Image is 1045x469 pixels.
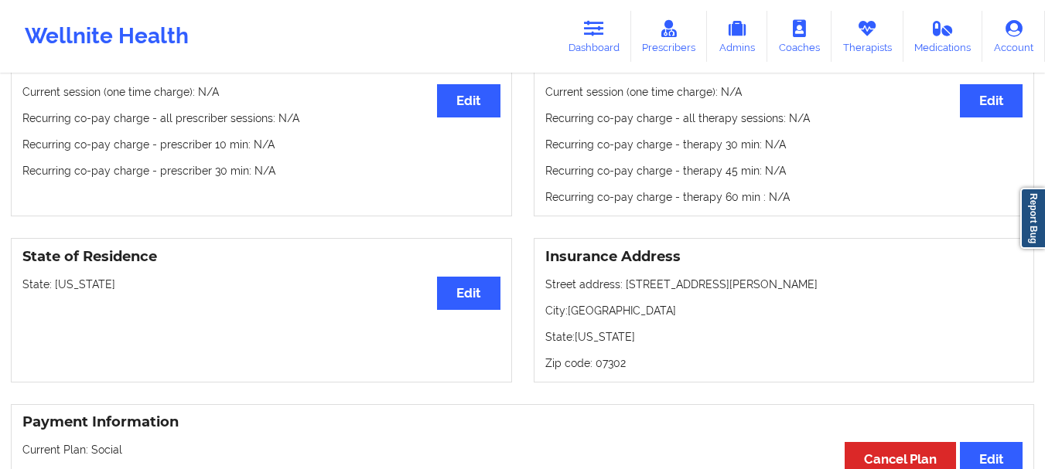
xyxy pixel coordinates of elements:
p: Recurring co-pay charge - therapy 60 min : N/A [545,189,1023,205]
p: Recurring co-pay charge - all therapy sessions : N/A [545,110,1023,126]
h3: State of Residence [22,248,500,266]
p: Current Plan: Social [22,442,1023,457]
a: Medications [903,11,983,62]
a: Admins [707,11,767,62]
p: City: [GEOGRAPHIC_DATA] [545,303,1023,318]
h3: Insurance Address [545,248,1023,266]
p: Current session (one time charge): N/A [22,84,500,100]
p: Recurring co-pay charge - prescriber 30 min : N/A [22,163,500,178]
p: Zip code: 07302 [545,355,1023,371]
button: Edit [437,84,500,117]
p: State: [US_STATE] [545,329,1023,345]
p: Current session (one time charge): N/A [545,84,1023,100]
button: Edit [960,84,1023,117]
p: Recurring co-pay charge - therapy 45 min : N/A [545,163,1023,178]
a: Account [982,11,1045,62]
a: Prescribers [631,11,708,62]
a: Dashboard [557,11,631,62]
a: Therapists [832,11,903,62]
a: Coaches [767,11,832,62]
p: Street address: [STREET_ADDRESS][PERSON_NAME] [545,277,1023,292]
p: Recurring co-pay charge - all prescriber sessions : N/A [22,110,500,126]
h3: Payment Information [22,413,1023,431]
button: Edit [437,277,500,310]
p: State: [US_STATE] [22,277,500,292]
p: Recurring co-pay charge - prescriber 10 min : N/A [22,137,500,152]
a: Report Bug [1020,188,1045,249]
p: Recurring co-pay charge - therapy 30 min : N/A [545,137,1023,152]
